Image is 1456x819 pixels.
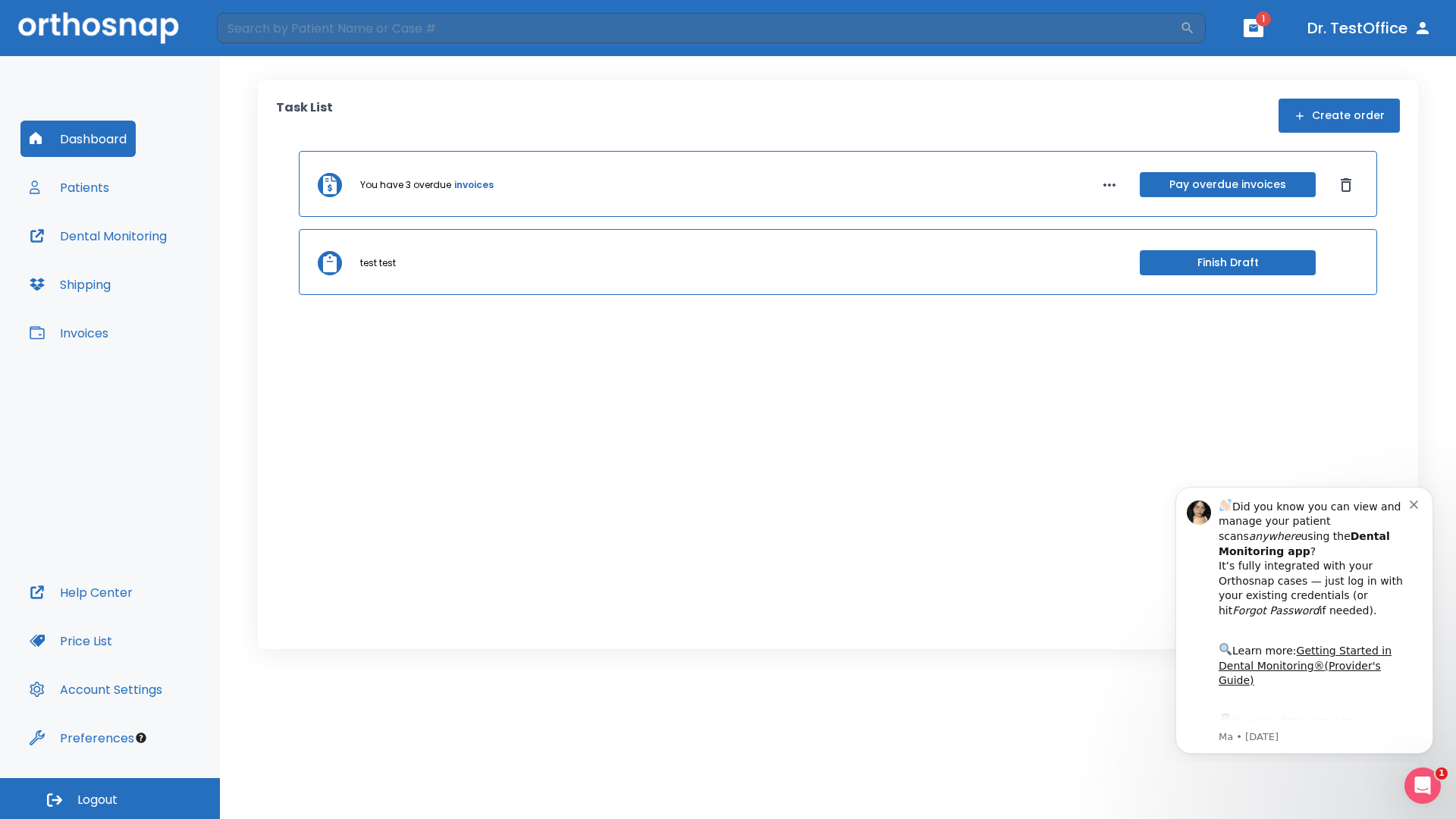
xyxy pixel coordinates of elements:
[20,169,118,206] button: Patients
[77,792,118,808] span: Logout
[20,266,120,303] button: Shipping
[20,623,121,659] button: Price List
[360,178,451,192] p: You have 3 overdue
[66,257,257,271] p: Message from Ma, sent 8w ago
[66,238,257,315] div: Download the app: | ​ Let us know if you need help getting started!
[20,315,118,351] button: Invoices
[360,256,396,270] p: test test
[1140,172,1316,197] button: Pay overdue invoices
[1301,14,1438,42] button: Dr. TestOffice
[20,574,142,610] button: Help Center
[1256,11,1271,27] span: 1
[257,24,269,36] button: Dismiss notification
[1334,173,1358,197] button: Dismiss
[1404,767,1441,804] iframe: Intercom live chat
[66,242,201,269] a: App Store
[20,671,171,708] button: Account Settings
[20,720,143,756] button: Preferences
[20,121,136,157] button: Dashboard
[1140,250,1316,275] button: Finish Draft
[134,731,148,745] div: Tooltip anchor
[1436,767,1448,780] span: 1
[217,13,1180,43] input: Search by Patient Name or Case #
[276,99,333,133] p: Task List
[454,178,494,192] a: invoices
[18,12,179,43] img: Orthosnap
[20,218,176,254] button: Dental Monitoring
[1153,473,1456,763] iframe: Intercom notifications message
[1279,99,1400,133] button: Create order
